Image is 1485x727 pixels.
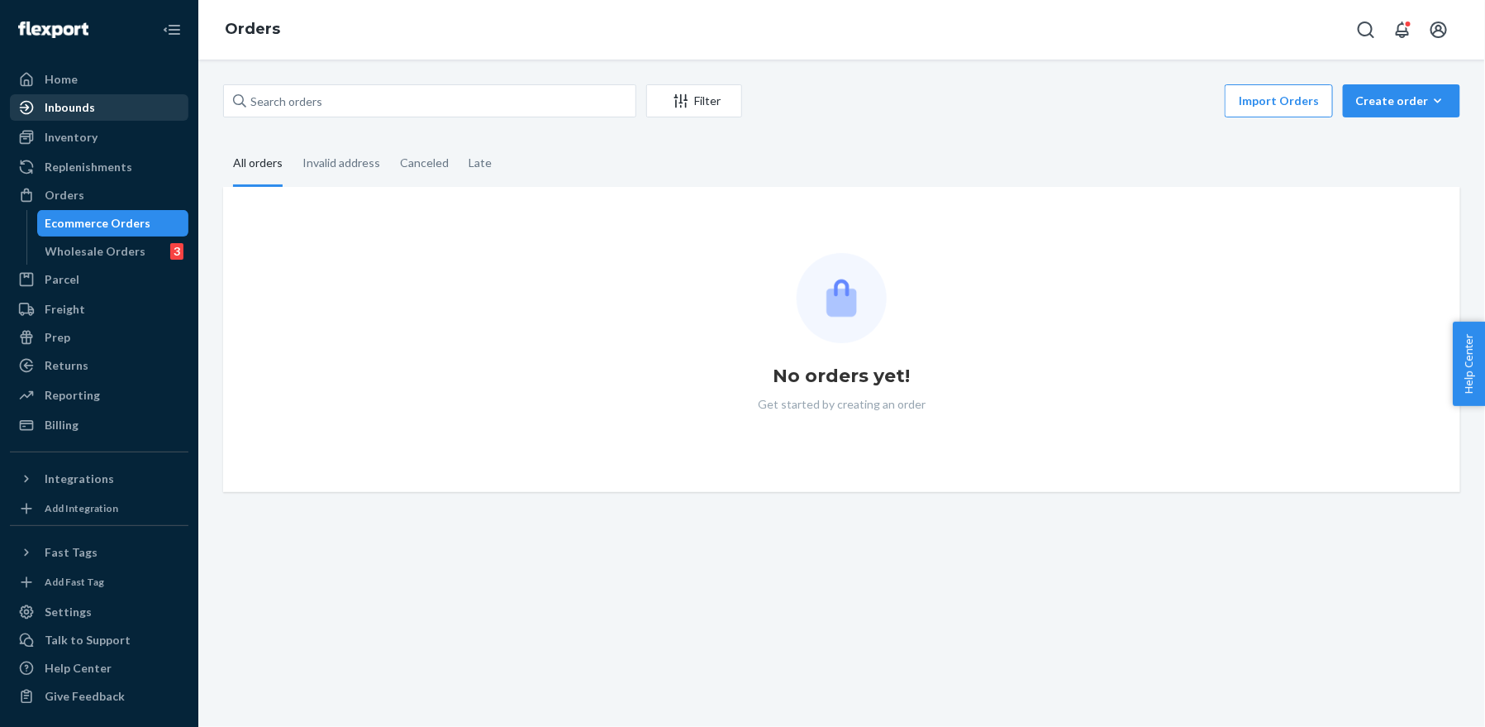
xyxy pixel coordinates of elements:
[18,22,88,38] img: Flexport logo
[10,124,188,151] a: Inventory
[45,271,79,288] div: Parcel
[10,466,188,492] button: Integrations
[10,94,188,121] a: Inbounds
[225,20,280,38] a: Orders
[10,599,188,625] a: Settings
[1453,322,1485,406] button: Help Center
[10,66,188,93] a: Home
[10,352,188,379] a: Returns
[45,688,125,705] div: Give Feedback
[10,266,188,293] a: Parcel
[10,572,188,592] a: Add Fast Tag
[45,604,92,620] div: Settings
[10,382,188,409] a: Reporting
[469,141,492,184] div: Late
[45,357,88,374] div: Returns
[10,627,188,653] button: Talk to Support
[212,6,293,54] ol: breadcrumbs
[45,301,85,318] div: Freight
[1343,84,1460,117] button: Create order
[45,544,98,561] div: Fast Tags
[647,93,741,109] div: Filter
[646,84,742,117] button: Filter
[1349,13,1383,46] button: Open Search Box
[773,363,911,390] h1: No orders yet!
[1386,13,1419,46] button: Open notifications
[1225,84,1333,117] button: Import Orders
[10,683,188,710] button: Give Feedback
[10,412,188,438] a: Billing
[45,187,84,203] div: Orders
[155,13,188,46] button: Close Navigation
[45,501,118,515] div: Add Integration
[10,182,188,208] a: Orders
[233,141,283,187] div: All orders
[302,141,380,184] div: Invalid address
[45,243,146,260] div: Wholesale Orders
[797,253,887,343] img: Empty list
[10,655,188,682] a: Help Center
[37,210,189,237] a: Ecommerce Orders
[10,296,188,323] a: Freight
[45,329,70,346] div: Prep
[45,71,78,88] div: Home
[45,632,131,648] div: Talk to Support
[1355,93,1448,109] div: Create order
[45,129,98,146] div: Inventory
[10,154,188,180] a: Replenishments
[45,660,112,677] div: Help Center
[400,141,449,184] div: Canceled
[45,215,151,232] div: Ecommerce Orders
[170,243,183,260] div: 3
[45,159,132,175] div: Replenishments
[10,539,188,566] button: Fast Tags
[45,99,95,116] div: Inbounds
[10,324,188,351] a: Prep
[45,471,114,487] div: Integrations
[37,238,189,265] a: Wholesale Orders3
[45,387,100,404] div: Reporting
[10,499,188,519] a: Add Integration
[758,396,926,413] p: Get started by creating an order
[45,575,104,589] div: Add Fast Tag
[223,84,636,117] input: Search orders
[1422,13,1455,46] button: Open account menu
[45,417,79,433] div: Billing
